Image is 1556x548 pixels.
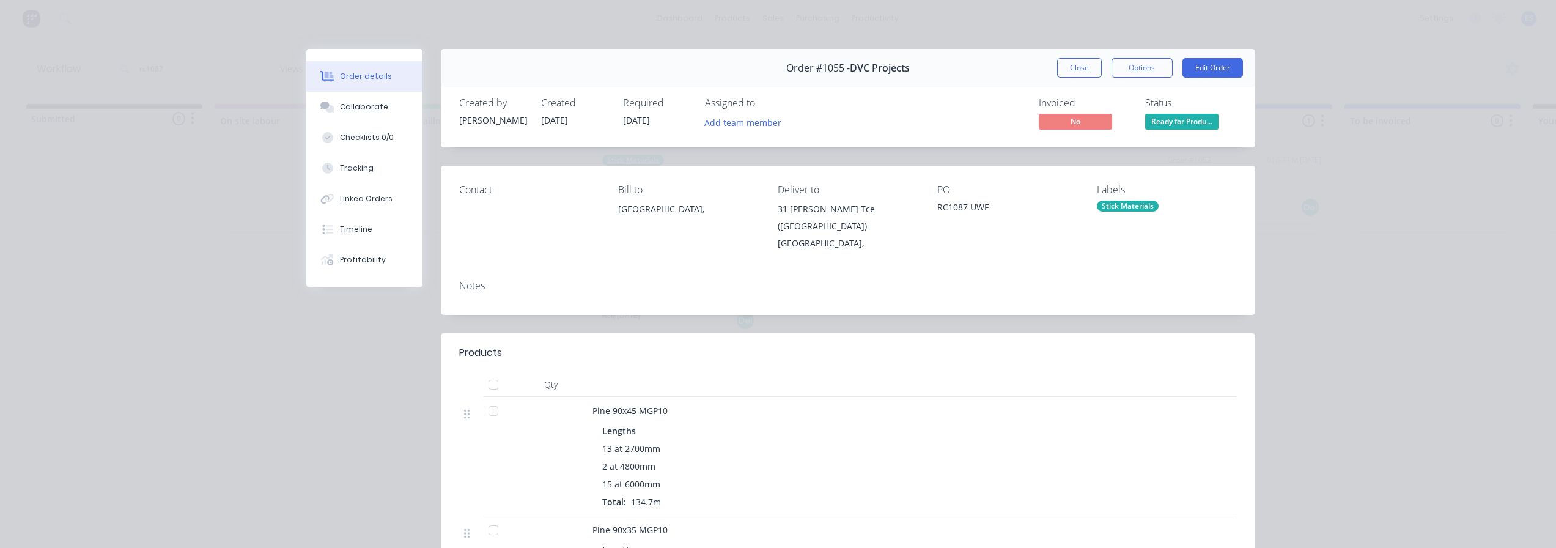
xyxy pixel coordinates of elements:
button: Close [1057,58,1102,78]
span: Ready for Produ... [1145,114,1219,129]
div: Deliver to [778,184,918,196]
div: Contact [459,184,599,196]
span: Order #1055 - [786,62,850,74]
button: Options [1112,58,1173,78]
button: Add team member [705,114,788,130]
div: Timeline [340,224,372,235]
button: Tracking [306,153,422,183]
div: Qty [514,372,588,397]
div: Products [459,346,502,360]
span: 15 at 6000mm [602,478,660,491]
span: DVC Projects [850,62,910,74]
div: Created [541,97,608,109]
button: Add team member [698,114,787,130]
div: [GEOGRAPHIC_DATA], [618,201,758,240]
span: 134.7m [626,496,666,508]
div: Invoiced [1039,97,1130,109]
span: 13 at 2700mm [602,442,660,455]
button: Edit Order [1182,58,1243,78]
div: [GEOGRAPHIC_DATA], [618,201,758,218]
button: Ready for Produ... [1145,114,1219,132]
span: No [1039,114,1112,129]
button: Order details [306,61,422,92]
div: 31 [PERSON_NAME] Tce ([GEOGRAPHIC_DATA]) [778,201,918,235]
div: Order details [340,71,392,82]
div: PO [937,184,1077,196]
div: Status [1145,97,1237,109]
div: Created by [459,97,526,109]
div: Notes [459,280,1237,292]
div: Bill to [618,184,758,196]
div: RC1087 UWF [937,201,1077,218]
span: Pine 90x45 MGP10 [592,405,668,417]
button: Profitability [306,245,422,275]
div: Collaborate [340,102,388,113]
div: [PERSON_NAME] [459,114,526,127]
span: [DATE] [623,114,650,126]
span: Lengths [602,424,636,437]
span: Total: [602,496,626,508]
span: 2 at 4800mm [602,460,655,473]
button: Timeline [306,214,422,245]
button: Collaborate [306,92,422,122]
div: Linked Orders [340,193,393,204]
div: Assigned to [705,97,827,109]
span: [DATE] [541,114,568,126]
div: 31 [PERSON_NAME] Tce ([GEOGRAPHIC_DATA])[GEOGRAPHIC_DATA], [778,201,918,252]
div: Stick Materials [1097,201,1159,212]
div: Tracking [340,163,374,174]
span: Pine 90x35 MGP10 [592,524,668,536]
div: Labels [1097,184,1237,196]
button: Checklists 0/0 [306,122,422,153]
div: Profitability [340,254,386,265]
button: Linked Orders [306,183,422,214]
div: Checklists 0/0 [340,132,394,143]
div: [GEOGRAPHIC_DATA], [778,235,918,252]
div: Required [623,97,690,109]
